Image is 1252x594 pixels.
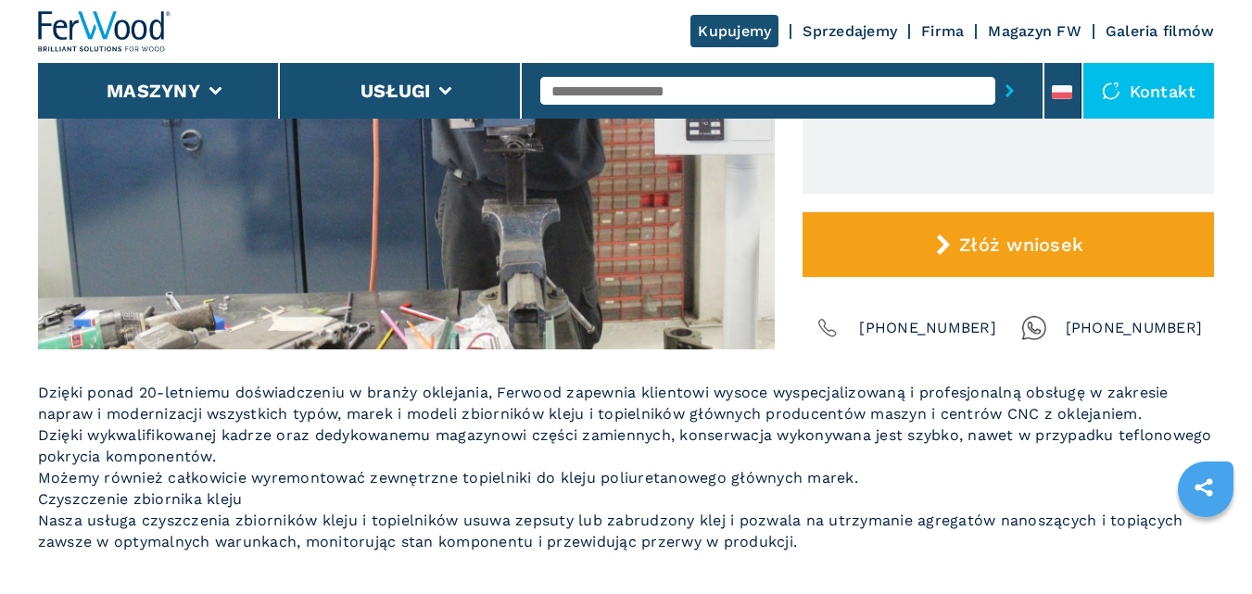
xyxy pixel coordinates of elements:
a: sharethis [1181,464,1227,511]
span: Złóż wniosek [959,234,1083,256]
img: Phone [815,315,841,341]
a: Magazyn FW [988,22,1081,40]
img: Kontakt [1102,82,1120,100]
span: [PHONE_NUMBER] [1066,315,1203,341]
a: Sprzedajemy [803,22,897,40]
iframe: Chat [1173,511,1238,580]
button: Usługi [360,80,431,102]
span: [PHONE_NUMBER] [859,315,996,341]
button: Maszyny [107,80,200,102]
a: Firma [921,22,964,40]
div: Kontakt [1083,63,1215,119]
button: submit-button [995,70,1024,112]
img: Whatsapp [1021,315,1047,341]
button: Złóż wniosek [803,212,1214,277]
a: Galeria filmów [1106,22,1215,40]
img: Ferwood [38,11,171,52]
a: Kupujemy [690,15,778,47]
p: Dzięki ponad 20-letniemu doświadczeniu w branży oklejania, Ferwood zapewnia klientowi wysoce wysp... [38,382,1215,552]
